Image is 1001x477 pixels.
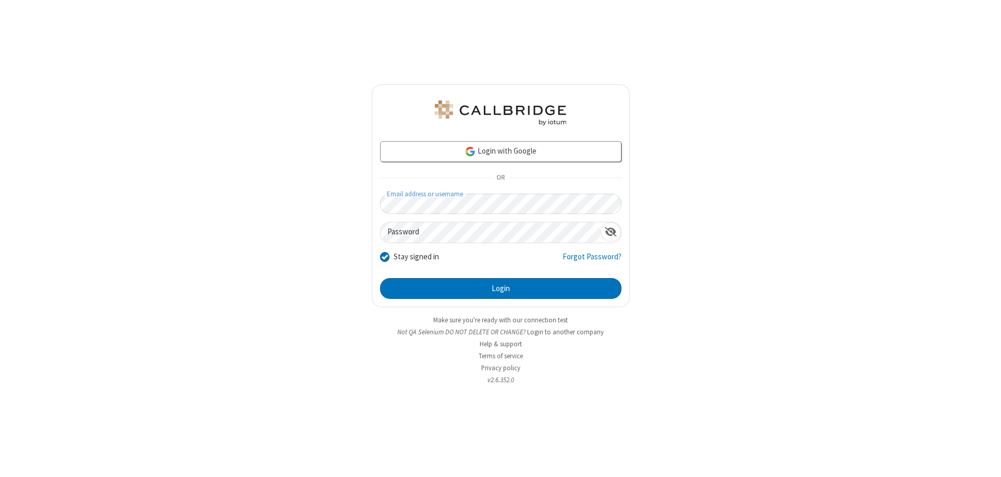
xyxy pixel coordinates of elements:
img: google-icon.png [465,146,476,157]
a: Login with Google [380,141,621,162]
input: Email address or username [380,194,621,214]
li: v2.6.352.0 [372,375,630,385]
div: Show password [601,222,621,242]
button: Login to another company [527,327,604,337]
a: Help & support [480,340,522,348]
label: Stay signed in [394,251,439,263]
a: Privacy policy [481,363,520,372]
li: Not QA Selenium DO NOT DELETE OR CHANGE? [372,327,630,337]
input: Password [381,222,601,243]
button: Login [380,278,621,299]
a: Forgot Password? [563,251,621,271]
a: Make sure you're ready with our connection test [433,316,568,324]
span: OR [492,171,509,185]
a: Terms of service [479,352,523,360]
img: QA Selenium DO NOT DELETE OR CHANGE [433,101,568,125]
